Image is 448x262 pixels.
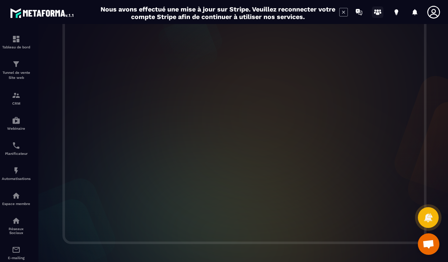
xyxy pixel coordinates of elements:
[2,186,31,211] a: automationsautomationsEspace membre
[12,166,20,175] img: automations
[2,202,31,206] p: Espace membre
[2,45,31,49] p: Tableau de bord
[12,191,20,200] img: automations
[12,91,20,100] img: formation
[12,35,20,43] img: formation
[2,211,31,240] a: social-networksocial-networkRéseaux Sociaux
[100,5,336,20] h2: Nous avons effectué une mise à jour sur Stripe. Veuillez reconnecter votre compte Stripe afin de ...
[2,86,31,111] a: formationformationCRM
[2,70,31,80] p: Tunnel de vente Site web
[10,6,75,19] img: logo
[2,152,31,156] p: Planificateur
[2,161,31,186] a: automationsautomationsAutomatisations
[2,101,31,105] p: CRM
[2,111,31,136] a: automationsautomationsWebinaire
[12,141,20,150] img: scheduler
[12,246,20,254] img: email
[2,256,31,260] p: E-mailing
[2,227,31,235] p: Réseaux Sociaux
[2,136,31,161] a: schedulerschedulerPlanificateur
[2,127,31,130] p: Webinaire
[2,29,31,54] a: formationformationTableau de bord
[12,216,20,225] img: social-network
[2,54,31,86] a: formationformationTunnel de vente Site web
[2,177,31,181] p: Automatisations
[12,60,20,68] img: formation
[418,233,439,255] div: Ouvrir le chat
[12,116,20,125] img: automations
